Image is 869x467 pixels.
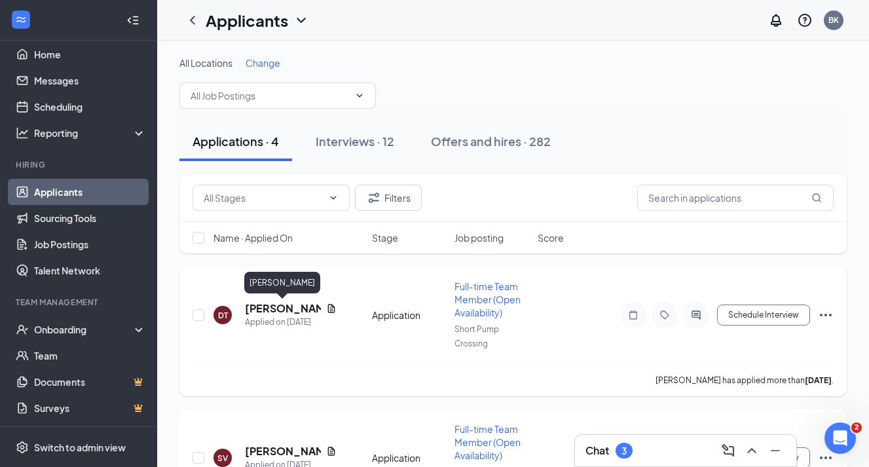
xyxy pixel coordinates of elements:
h3: Chat [585,443,609,458]
div: Interviews · 12 [316,133,394,149]
span: Short Pump Crossing [454,324,499,348]
span: Full-time Team Member (Open Availability) [454,280,521,318]
a: Talent Network [34,257,146,284]
h1: Applicants [206,9,288,31]
svg: QuestionInfo [797,12,813,28]
a: DocumentsCrown [34,369,146,395]
span: All Locations [179,57,232,69]
svg: ChevronDown [354,90,365,101]
div: Applied on [DATE] [245,316,337,329]
button: Schedule Interview [717,305,810,326]
svg: ChevronDown [293,12,309,28]
a: Job Postings [34,231,146,257]
div: Application [372,451,447,464]
svg: UserCheck [16,323,29,336]
svg: ChevronLeft [185,12,200,28]
h5: [PERSON_NAME] [245,444,321,458]
button: ComposeMessage [718,440,739,461]
span: Change [246,57,280,69]
p: [PERSON_NAME] has applied more than . [656,375,834,386]
button: Minimize [765,440,786,461]
svg: Ellipses [818,307,834,323]
a: SurveysCrown [34,395,146,421]
svg: Minimize [767,443,783,458]
svg: Document [326,303,337,314]
div: Application [372,308,447,322]
span: Name · Applied On [213,231,293,244]
div: Hiring [16,159,143,170]
span: Job posting [454,231,504,244]
span: 2 [851,422,862,433]
div: Switch to admin view [34,441,126,454]
a: Messages [34,67,146,94]
svg: MagnifyingGlass [811,193,822,203]
div: 3 [621,445,627,457]
a: Team [34,343,146,369]
a: Applicants [34,179,146,205]
a: Home [34,41,146,67]
div: Offers and hires · 282 [431,133,551,149]
svg: Note [625,310,641,320]
button: ChevronUp [741,440,762,461]
svg: Document [326,446,337,457]
b: [DATE] [805,375,832,385]
a: Scheduling [34,94,146,120]
svg: Settings [16,441,29,454]
div: SV [217,453,228,464]
h5: [PERSON_NAME] [245,301,321,316]
div: DT [218,310,228,321]
div: Team Management [16,297,143,308]
svg: ChevronUp [744,443,760,458]
a: Sourcing Tools [34,205,146,231]
iframe: Intercom live chat [824,422,856,454]
div: BK [828,14,839,26]
svg: ComposeMessage [720,443,736,458]
input: All Stages [204,191,323,205]
span: Score [538,231,564,244]
span: Stage [372,231,398,244]
svg: Analysis [16,126,29,140]
svg: Notifications [768,12,784,28]
div: [PERSON_NAME] [244,272,320,293]
span: Full-time Team Member (Open Availability) [454,423,521,461]
div: Applications · 4 [193,133,279,149]
svg: Filter [366,190,382,206]
svg: WorkstreamLogo [14,13,28,26]
svg: Tag [657,310,673,320]
input: All Job Postings [191,88,349,103]
div: Reporting [34,126,147,140]
svg: Collapse [126,14,139,27]
button: Filter Filters [355,185,422,211]
div: Onboarding [34,323,135,336]
svg: ActiveChat [688,310,704,320]
input: Search in applications [637,185,834,211]
svg: ChevronDown [328,193,339,203]
svg: Ellipses [818,450,834,466]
